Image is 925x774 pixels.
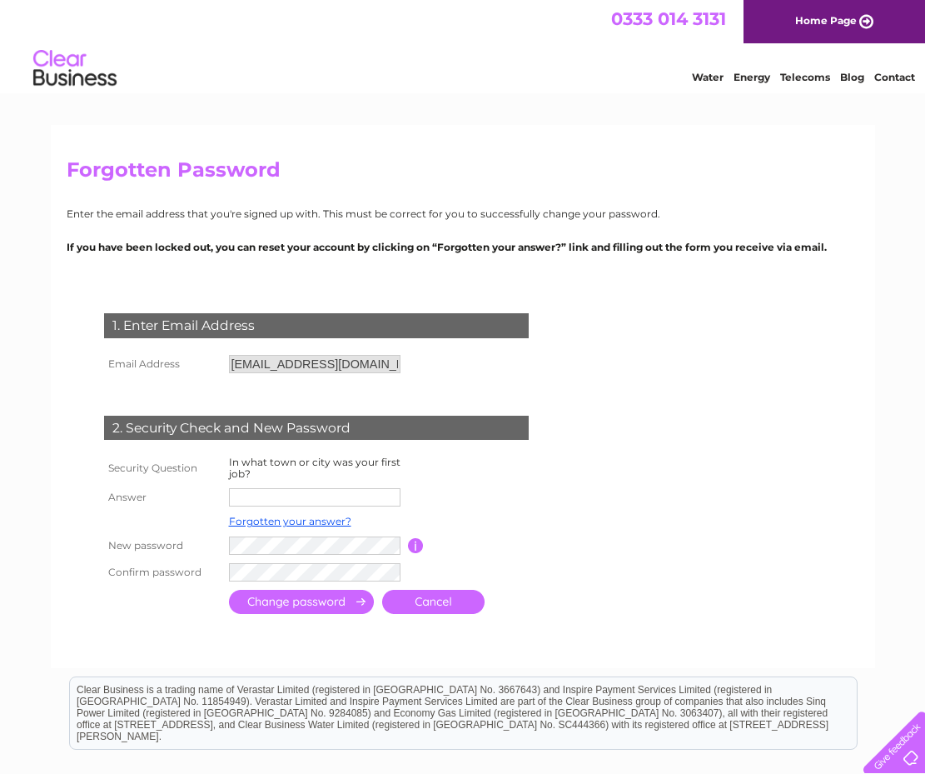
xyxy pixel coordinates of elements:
th: Email Address [100,351,225,377]
a: Forgotten your answer? [229,515,351,527]
th: Confirm password [100,559,225,586]
a: Water [692,71,724,83]
p: If you have been locked out, you can reset your account by clicking on “Forgotten your answer?” l... [67,239,859,255]
a: Cancel [382,590,485,614]
th: Security Question [100,452,225,484]
input: Information [408,538,424,553]
p: Enter the email address that you're signed up with. This must be correct for you to successfully ... [67,206,859,222]
h2: Forgotten Password [67,158,859,190]
div: 2. Security Check and New Password [104,416,529,441]
a: Contact [874,71,915,83]
img: logo.png [32,43,117,94]
div: Clear Business is a trading name of Verastar Limited (registered in [GEOGRAPHIC_DATA] No. 3667643... [70,9,857,81]
a: 0333 014 3131 [611,8,726,29]
label: In what town or city was your first job? [229,456,400,480]
div: 1. Enter Email Address [104,313,529,338]
th: Answer [100,484,225,511]
th: New password [100,532,225,559]
a: Telecoms [780,71,830,83]
a: Energy [734,71,770,83]
input: Submit [229,590,374,614]
a: Blog [840,71,864,83]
